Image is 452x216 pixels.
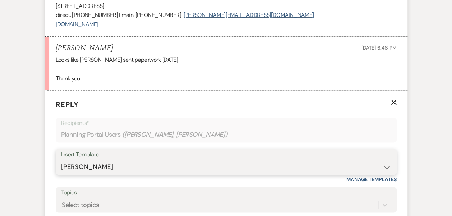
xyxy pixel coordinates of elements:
[56,2,104,10] span: [STREET_ADDRESS]
[56,44,113,53] h5: [PERSON_NAME]
[61,150,391,160] div: Insert Template
[346,176,397,183] a: Manage Templates
[61,118,391,128] p: Recipients*
[56,20,99,28] a: [DOMAIN_NAME]
[62,200,99,210] div: Select topics
[56,55,397,65] p: Looks like [PERSON_NAME] sent paperwork [DATE]
[361,44,396,51] span: [DATE] 6:46 PM
[56,11,184,19] span: direct: [PHONE_NUMBER] I main: [PHONE_NUMBER] |
[56,74,397,83] p: Thank you
[56,100,79,109] span: Reply
[61,188,391,198] label: Topics
[122,130,228,140] span: ( [PERSON_NAME], [PERSON_NAME] )
[61,128,391,142] div: Planning Portal Users
[183,11,314,19] a: [PERSON_NAME][EMAIL_ADDRESS][DOMAIN_NAME]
